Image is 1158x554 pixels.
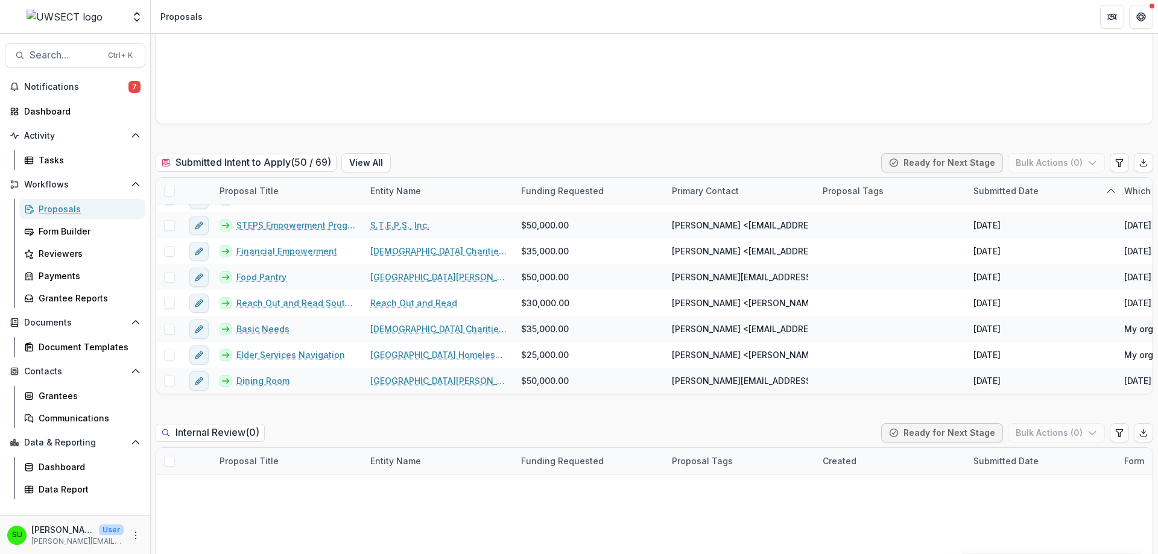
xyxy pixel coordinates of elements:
[31,523,94,536] p: [PERSON_NAME]
[212,178,363,204] div: Proposal Title
[1008,153,1105,172] button: Bulk Actions (0)
[236,297,356,309] a: Reach Out and Read Southeastern [US_STATE]
[881,423,1003,442] button: Ready for Next Stage
[39,225,136,238] div: Form Builder
[31,536,124,547] p: [PERSON_NAME][EMAIL_ADDRESS][PERSON_NAME][DOMAIN_NAME]
[1008,423,1105,442] button: Bulk Actions (0)
[1100,5,1124,29] button: Partners
[815,448,966,474] div: Created
[39,269,136,282] div: Payments
[189,345,209,365] button: edit
[966,178,1117,204] div: Submitted Date
[189,216,209,235] button: edit
[363,184,428,197] div: Entity Name
[665,455,740,467] div: Proposal Tags
[212,455,286,467] div: Proposal Title
[39,389,136,402] div: Grantees
[672,219,1115,231] span: [PERSON_NAME] <[EMAIL_ADDRESS][DOMAIN_NAME]>, [DOMAIN_NAME][EMAIL_ADDRESS][DOMAIN_NAME]
[19,479,145,499] a: Data Report
[5,43,145,68] button: Search...
[39,247,136,260] div: Reviewers
[973,323,1001,335] div: [DATE]
[973,348,1001,361] div: [DATE]
[19,199,145,219] a: Proposals
[189,371,209,391] button: edit
[973,297,1001,309] div: [DATE]
[973,245,1001,257] div: [DATE]
[815,184,891,197] div: Proposal Tags
[24,318,126,328] span: Documents
[19,266,145,286] a: Payments
[370,323,507,335] a: [DEMOGRAPHIC_DATA] Charities, Diocese of Norwich, Inc.
[27,10,103,24] img: UWSECT logo
[514,178,665,204] div: Funding Requested
[973,374,1001,387] div: [DATE]
[19,244,145,263] a: Reviewers
[521,245,569,257] span: $35,000.00
[1110,423,1129,442] button: Edit table settings
[370,245,507,257] a: [DEMOGRAPHIC_DATA] Charities, Diocese of Norwich, Inc.
[521,323,569,335] span: $35,000.00
[24,82,128,92] span: Notifications
[973,219,1001,231] div: [DATE]
[672,245,1045,257] span: [PERSON_NAME] <[EMAIL_ADDRESS][DOMAIN_NAME]>, [EMAIL_ADDRESS][DOMAIN_NAME]
[106,49,135,62] div: Ctrl + K
[5,101,145,121] a: Dashboard
[189,268,209,287] button: edit
[39,483,136,496] div: Data Report
[1110,153,1129,172] button: Edit table settings
[156,424,265,441] h2: Internal Review ( 0 )
[156,154,337,171] h2: Submitted Intent to Apply ( 50 / 69 )
[39,292,136,304] div: Grantee Reports
[514,184,611,197] div: Funding Requested
[514,448,665,474] div: Funding Requested
[672,323,1045,335] span: [PERSON_NAME] <[EMAIL_ADDRESS][DOMAIN_NAME]>, [EMAIL_ADDRESS][DOMAIN_NAME]
[665,448,815,474] div: Proposal Tags
[521,348,569,361] span: $25,000.00
[12,531,22,539] div: Scott Umbel
[815,455,864,467] div: Created
[5,313,145,332] button: Open Documents
[39,412,136,424] div: Communications
[212,448,363,474] div: Proposal Title
[24,105,136,118] div: Dashboard
[24,367,126,377] span: Contacts
[30,49,101,61] span: Search...
[128,528,143,543] button: More
[370,219,429,231] a: S.T.E.P.S., Inc.
[514,455,611,467] div: Funding Requested
[19,150,145,170] a: Tasks
[236,348,345,361] a: Elder Services Navigation
[19,337,145,357] a: Document Templates
[19,457,145,477] a: Dashboard
[881,153,1003,172] button: Ready for Next Stage
[665,178,815,204] div: Primary Contact
[1134,423,1153,442] button: Export table data
[156,8,207,25] nav: breadcrumb
[1134,153,1153,172] button: Export table data
[236,271,286,283] a: Food Pantry
[363,178,514,204] div: Entity Name
[5,433,145,452] button: Open Data & Reporting
[370,271,507,283] a: [GEOGRAPHIC_DATA][PERSON_NAME] [GEOGRAPHIC_DATA]
[966,448,1117,474] div: Submitted Date
[815,178,966,204] div: Proposal Tags
[521,297,569,309] span: $30,000.00
[19,408,145,428] a: Communications
[521,219,569,231] span: $50,000.00
[5,175,145,194] button: Open Workflows
[370,348,507,361] a: [GEOGRAPHIC_DATA] Homeless Hospitality Center
[236,219,356,231] a: STEPS Empowerment Programming
[370,374,507,387] a: [GEOGRAPHIC_DATA][PERSON_NAME] [GEOGRAPHIC_DATA]
[189,319,209,339] button: edit
[189,294,209,313] button: edit
[236,374,289,387] a: Dining Room
[24,438,126,448] span: Data & Reporting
